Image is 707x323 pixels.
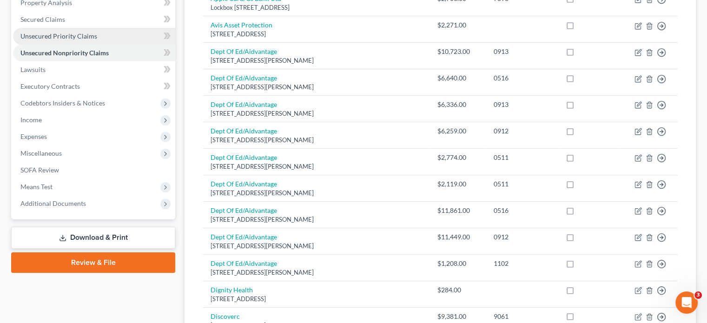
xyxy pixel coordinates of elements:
span: Income [20,116,42,124]
span: Expenses [20,132,47,140]
div: [STREET_ADDRESS][PERSON_NAME] [211,83,423,92]
div: $6,336.00 [437,100,478,109]
a: Dept Of Ed/Aidvantage [211,180,277,188]
div: $284.00 [437,285,478,295]
a: Discoverc [211,312,240,320]
div: 9061 [494,312,551,321]
a: Unsecured Nonpriority Claims [13,45,175,61]
a: Download & Print [11,227,175,249]
a: Dept Of Ed/Aidvantage [211,47,277,55]
div: $11,449.00 [437,232,478,242]
span: SOFA Review [20,166,59,174]
div: [STREET_ADDRESS] [211,295,423,303]
div: [STREET_ADDRESS][PERSON_NAME] [211,215,423,224]
iframe: Intercom live chat [675,291,698,314]
div: $10,723.00 [437,47,478,56]
span: Lawsuits [20,66,46,73]
a: Lawsuits [13,61,175,78]
div: $2,119.00 [437,179,478,189]
div: [STREET_ADDRESS][PERSON_NAME] [211,268,423,277]
a: Unsecured Priority Claims [13,28,175,45]
a: Dept Of Ed/Aidvantage [211,74,277,82]
div: $11,861.00 [437,206,478,215]
div: [STREET_ADDRESS] [211,30,423,39]
div: 0511 [494,153,551,162]
span: Miscellaneous [20,149,62,157]
div: 0511 [494,179,551,189]
div: 0912 [494,232,551,242]
div: [STREET_ADDRESS][PERSON_NAME] [211,136,423,145]
div: [STREET_ADDRESS][PERSON_NAME] [211,109,423,118]
div: 0913 [494,47,551,56]
div: $2,774.00 [437,153,478,162]
a: Secured Claims [13,11,175,28]
a: Dept Of Ed/Aidvantage [211,259,277,267]
div: $2,271.00 [437,20,478,30]
div: 1102 [494,259,551,268]
div: $9,381.00 [437,312,478,321]
a: Dept Of Ed/Aidvantage [211,100,277,108]
span: Means Test [20,183,53,191]
div: 0912 [494,126,551,136]
a: Review & File [11,252,175,273]
a: Dept Of Ed/Aidvantage [211,233,277,241]
a: Executory Contracts [13,78,175,95]
div: [STREET_ADDRESS][PERSON_NAME] [211,242,423,250]
a: Dignity Health [211,286,253,294]
span: Additional Documents [20,199,86,207]
a: SOFA Review [13,162,175,178]
div: 0516 [494,73,551,83]
div: 0913 [494,100,551,109]
a: Dept Of Ed/Aidvantage [211,153,277,161]
span: Executory Contracts [20,82,80,90]
div: 0516 [494,206,551,215]
div: [STREET_ADDRESS][PERSON_NAME] [211,162,423,171]
span: Unsecured Nonpriority Claims [20,49,109,57]
a: Dept Of Ed/Aidvantage [211,206,277,214]
div: [STREET_ADDRESS][PERSON_NAME] [211,189,423,198]
span: 3 [694,291,702,299]
div: [STREET_ADDRESS][PERSON_NAME] [211,56,423,65]
div: $6,640.00 [437,73,478,83]
a: Dept Of Ed/Aidvantage [211,127,277,135]
a: Avis Asset Protection [211,21,272,29]
span: Unsecured Priority Claims [20,32,97,40]
div: $1,208.00 [437,259,478,268]
div: Lockbox [STREET_ADDRESS] [211,3,423,12]
span: Secured Claims [20,15,65,23]
div: $6,259.00 [437,126,478,136]
span: Codebtors Insiders & Notices [20,99,105,107]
